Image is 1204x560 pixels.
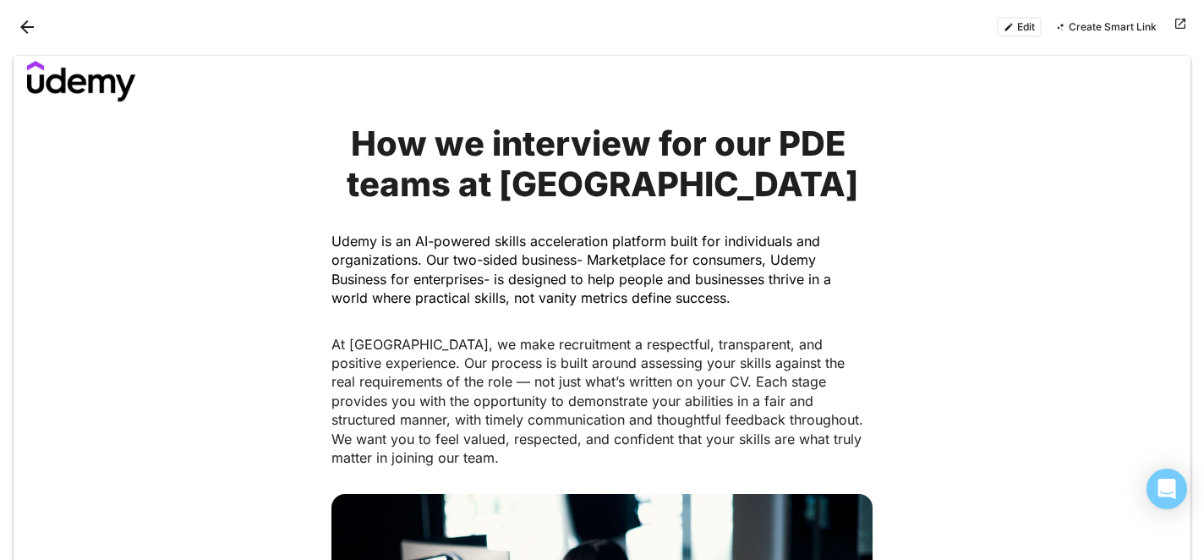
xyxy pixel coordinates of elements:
button: Edit [997,17,1042,37]
div: Open Intercom Messenger [1147,469,1187,509]
button: Back [14,14,41,41]
img: Udemy logo [27,61,136,102]
p: At [GEOGRAPHIC_DATA], we make recruitment a respectful, transparent, and positive experience. Our... [331,335,873,468]
button: Create Smart Link [1048,17,1163,37]
strong: How we interview for our PDE teams at [GEOGRAPHIC_DATA] [347,123,858,205]
span: Udemy is an AI-powered skills acceleration platform built for individuals and organizations. Our ... [331,233,835,306]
